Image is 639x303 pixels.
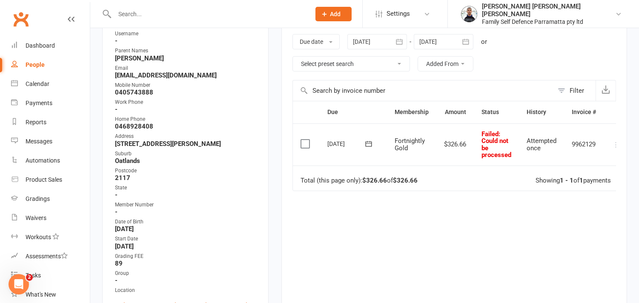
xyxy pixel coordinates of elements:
span: 2 [26,274,33,281]
span: Attempted once [527,137,556,152]
span: Add [330,11,341,17]
button: Filter [553,80,596,101]
div: [DATE] [327,137,367,150]
div: Messages [26,138,52,145]
div: Filter [570,86,584,96]
div: Calendar [26,80,49,87]
a: Payments [11,94,90,113]
div: Home Phone [115,115,257,123]
div: Work Phone [115,98,257,106]
a: Reports [11,113,90,132]
div: Postcode [115,167,257,175]
strong: - [115,106,257,113]
div: State [115,184,257,192]
input: Search... [112,8,304,20]
div: What's New [26,291,56,298]
div: Assessments [26,253,68,260]
div: Payments [26,100,52,106]
a: Gradings [11,189,90,209]
strong: [DATE] [115,243,257,250]
div: Mobile Number [115,81,257,89]
div: Date of Birth [115,218,257,226]
strong: - [115,277,257,284]
div: Email [115,64,257,72]
input: Search by invoice number [293,80,553,101]
a: People [11,55,90,74]
th: Due [320,101,387,123]
span: Fortnightly Gold [395,137,425,152]
div: Username [115,30,257,38]
a: Workouts [11,228,90,247]
strong: - [115,191,257,199]
a: Dashboard [11,36,90,55]
iframe: Intercom live chat [9,274,29,294]
a: Automations [11,151,90,170]
div: Grading FEE [115,252,257,260]
div: Location [115,286,257,294]
div: Tasks [26,272,41,279]
th: Amount [436,101,474,123]
div: Showing of payments [536,177,611,184]
strong: - [115,208,257,216]
div: Parent Names [115,47,257,55]
strong: 1 [579,177,583,184]
div: Suburb [115,150,257,158]
div: Group [115,269,257,277]
th: Invoice # [564,101,604,123]
div: Gradings [26,195,50,202]
div: Address [115,132,257,140]
td: 9962129 [564,123,604,166]
button: Add [315,7,352,21]
div: Family Self Defence Parramatta pty ltd [482,18,615,26]
button: Due date [292,34,340,49]
strong: 0468928408 [115,123,257,130]
strong: 2117 [115,174,257,182]
div: Reports [26,119,46,126]
td: $326.66 [436,123,474,166]
strong: 89 [115,260,257,267]
a: Clubworx [10,9,32,30]
strong: 0405743888 [115,89,257,96]
strong: [STREET_ADDRESS][PERSON_NAME] [115,140,257,148]
a: Product Sales [11,170,90,189]
span: Settings [387,4,410,23]
div: Waivers [26,214,46,221]
div: Automations [26,157,60,164]
strong: [EMAIL_ADDRESS][DOMAIN_NAME] [115,71,257,79]
img: thumb_image1668055740.png [461,6,478,23]
a: Calendar [11,74,90,94]
strong: 1 - 1 [560,177,573,184]
div: Workouts [26,234,51,240]
th: History [519,101,564,123]
div: Dashboard [26,42,55,49]
div: [PERSON_NAME] [PERSON_NAME] [PERSON_NAME] [482,3,615,18]
div: Total (this page only): of [301,177,418,184]
span: : Could not be processed [481,130,511,159]
button: Added From [418,56,473,71]
div: or [481,37,487,47]
a: Waivers [11,209,90,228]
th: Status [474,101,519,123]
a: Assessments [11,247,90,266]
div: Product Sales [26,176,62,183]
span: Failed [481,130,511,159]
th: Membership [387,101,436,123]
strong: [DATE] [115,225,257,233]
a: Messages [11,132,90,151]
strong: $326.66 [393,177,418,184]
a: Tasks [11,266,90,285]
div: People [26,61,45,68]
strong: $326.66 [362,177,387,184]
strong: Oatlands [115,157,257,165]
div: Start Date [115,235,257,243]
strong: [PERSON_NAME] [115,54,257,62]
strong: - [115,37,257,45]
div: Member Number [115,201,257,209]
